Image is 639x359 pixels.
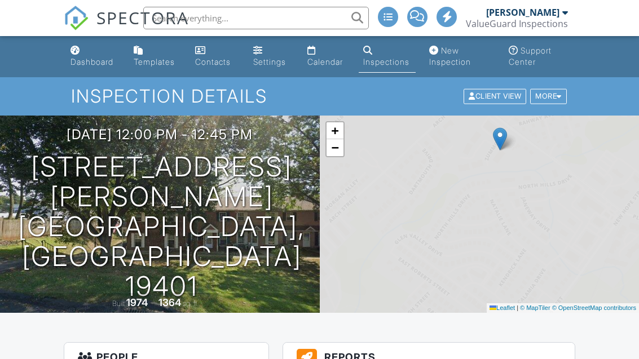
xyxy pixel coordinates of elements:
[183,299,199,308] span: sq. ft.
[158,296,181,308] div: 1364
[134,57,175,67] div: Templates
[96,6,189,29] span: SPECTORA
[490,304,515,311] a: Leaflet
[331,123,338,138] span: +
[70,57,113,67] div: Dashboard
[64,6,89,30] img: The Best Home Inspection Software - Spectora
[126,296,148,308] div: 1974
[425,41,495,73] a: New Inspection
[363,57,409,67] div: Inspections
[191,41,239,73] a: Contacts
[486,7,559,18] div: [PERSON_NAME]
[327,122,343,139] a: Zoom in
[253,57,286,67] div: Settings
[359,41,416,73] a: Inspections
[64,15,189,39] a: SPECTORA
[462,91,529,100] a: Client View
[71,86,568,106] h1: Inspection Details
[552,304,636,311] a: © OpenStreetMap contributors
[429,46,471,67] div: New Inspection
[493,127,507,150] img: Marker
[67,127,253,142] h3: [DATE] 12:00 pm - 12:45 pm
[520,304,550,311] a: © MapTiler
[517,304,518,311] span: |
[530,89,567,104] div: More
[509,46,552,67] div: Support Center
[303,41,350,73] a: Calendar
[129,41,182,73] a: Templates
[18,152,305,301] h1: [STREET_ADDRESS][PERSON_NAME] [GEOGRAPHIC_DATA], [GEOGRAPHIC_DATA] 19401
[331,140,338,154] span: −
[466,18,568,29] div: ValueGuard Inspections
[143,7,369,29] input: Search everything...
[66,41,120,73] a: Dashboard
[307,57,343,67] div: Calendar
[249,41,294,73] a: Settings
[112,299,125,308] span: Built
[464,89,526,104] div: Client View
[327,139,343,156] a: Zoom out
[504,41,573,73] a: Support Center
[195,57,231,67] div: Contacts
